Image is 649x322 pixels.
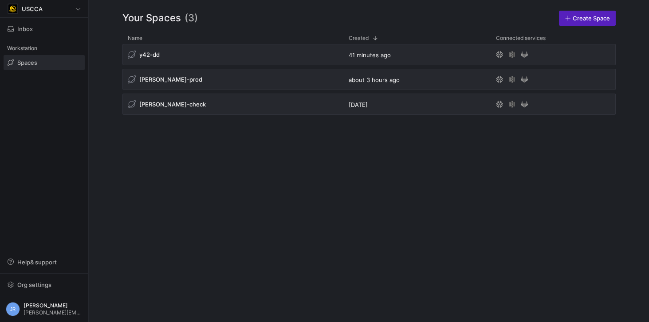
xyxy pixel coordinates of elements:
[122,44,616,69] div: Press SPACE to select this row.
[4,277,85,292] button: Org settings
[573,15,610,22] span: Create Space
[128,35,142,41] span: Name
[122,69,616,94] div: Press SPACE to select this row.
[349,35,369,41] span: Created
[559,11,616,26] a: Create Space
[349,51,391,59] span: 41 minutes ago
[17,281,51,288] span: Org settings
[139,51,160,58] span: y42-dd
[17,59,37,66] span: Spaces
[17,25,33,32] span: Inbox
[4,42,85,55] div: Workstation
[8,4,17,13] img: https://storage.googleapis.com/y42-prod-data-exchange/images/uAsz27BndGEK0hZWDFeOjoxA7jCwgK9jE472...
[6,302,20,316] div: JR
[24,310,83,316] span: [PERSON_NAME][EMAIL_ADDRESS][PERSON_NAME][DOMAIN_NAME]
[4,255,85,270] button: Help& support
[496,35,546,41] span: Connected services
[4,55,85,70] a: Spaces
[24,302,83,309] span: [PERSON_NAME]
[139,76,202,83] span: [PERSON_NAME]-prod
[349,76,400,83] span: about 3 hours ago
[349,101,368,108] span: [DATE]
[17,259,57,266] span: Help & support
[122,94,616,118] div: Press SPACE to select this row.
[22,5,43,12] span: USCCA
[185,11,198,26] span: (3)
[4,300,85,318] button: JR[PERSON_NAME][PERSON_NAME][EMAIL_ADDRESS][PERSON_NAME][DOMAIN_NAME]
[4,21,85,36] button: Inbox
[4,282,85,289] a: Org settings
[122,11,181,26] span: Your Spaces
[139,101,206,108] span: [PERSON_NAME]-check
